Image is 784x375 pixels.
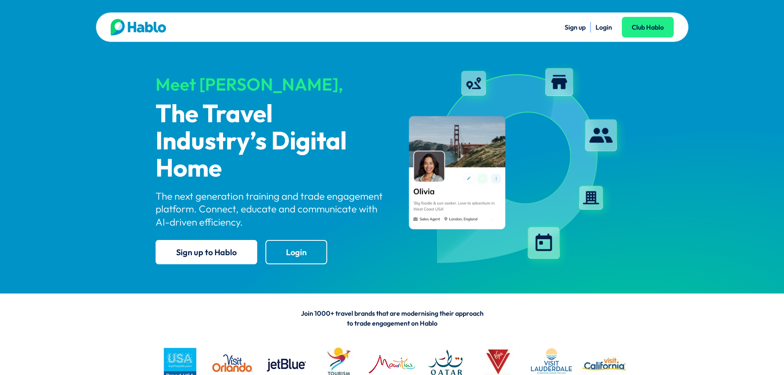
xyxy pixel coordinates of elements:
[565,23,586,31] a: Sign up
[399,61,629,271] img: hablo-profile-image
[596,23,612,31] a: Login
[156,75,385,94] div: Meet [PERSON_NAME],
[622,17,674,37] a: Club Hablo
[156,101,385,183] p: The Travel Industry’s Digital Home
[156,240,257,264] a: Sign up to Hablo
[156,190,385,228] p: The next generation training and trade engagement platform. Connect, educate and communicate with...
[265,240,327,264] a: Login
[301,309,484,327] span: Join 1000+ travel brands that are modernising their approach to trade engagement on Hablo
[111,19,166,35] img: Hablo logo main 2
